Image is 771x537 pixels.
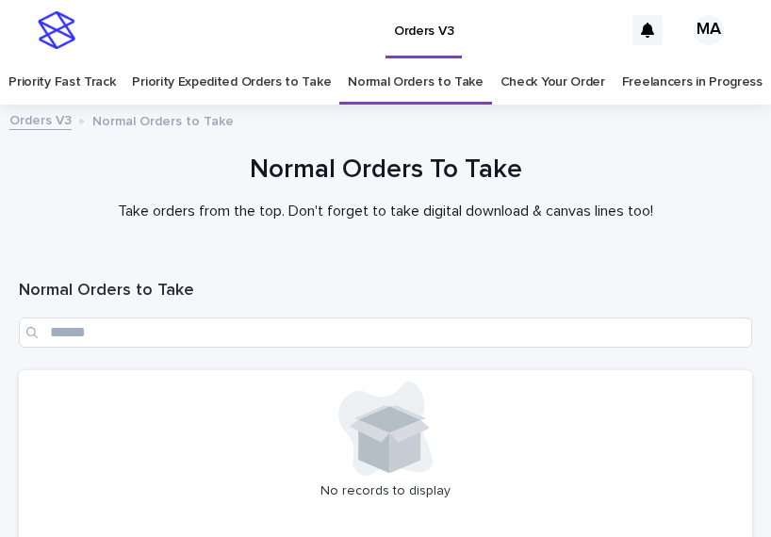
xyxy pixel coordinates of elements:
p: Take orders from the top. Don't forget to take digital download & canvas lines too! [19,203,752,220]
img: stacker-logo-s-only.png [38,11,75,49]
a: Priority Expedited Orders to Take [132,60,331,105]
div: MA [694,15,724,45]
a: Freelancers in Progress [622,60,763,105]
p: Normal Orders to Take [92,109,234,130]
input: Search [19,317,752,348]
a: Check Your Order [500,60,605,105]
a: Priority Fast Track [8,60,115,105]
p: No records to display [30,483,741,499]
a: Normal Orders to Take [348,60,484,105]
h1: Normal Orders to Take [19,280,752,302]
h1: Normal Orders To Take [19,153,752,187]
a: Orders V3 [9,108,72,130]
